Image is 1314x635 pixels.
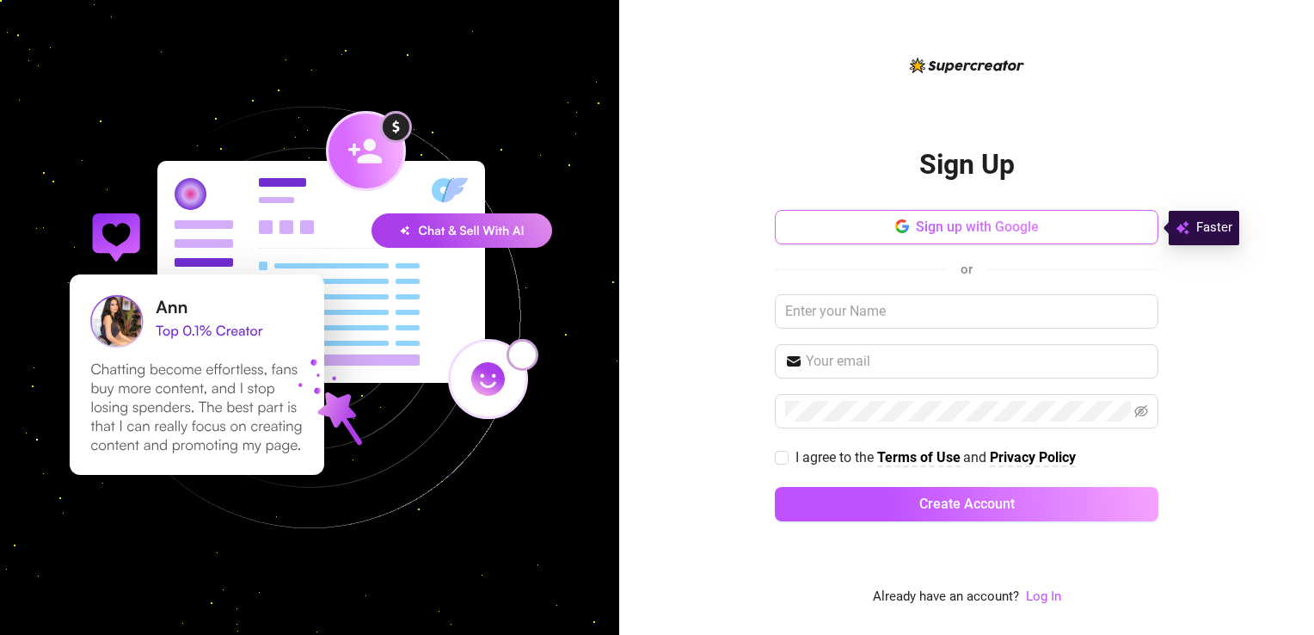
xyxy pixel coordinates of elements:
a: Privacy Policy [990,449,1076,467]
h2: Sign Up [919,147,1015,182]
span: Sign up with Google [916,219,1039,235]
span: eye-invisible [1134,404,1148,418]
input: Enter your Name [775,294,1158,329]
a: Log In [1026,589,1061,604]
img: logo-BBDzfeDw.svg [910,58,1024,73]
span: Faster [1196,218,1232,238]
span: or [961,262,973,277]
img: signup-background-D0MIrEPF.svg [12,20,607,615]
button: Sign up with Google [775,210,1158,244]
button: Create Account [775,487,1158,521]
strong: Terms of Use [877,449,961,465]
span: I agree to the [795,449,877,465]
img: svg%3e [1176,218,1189,238]
a: Log In [1026,587,1061,607]
span: and [963,449,990,465]
strong: Privacy Policy [990,449,1076,465]
a: Terms of Use [877,449,961,467]
span: Already have an account? [873,587,1019,607]
input: Your email [806,351,1148,372]
span: Create Account [919,496,1015,512]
